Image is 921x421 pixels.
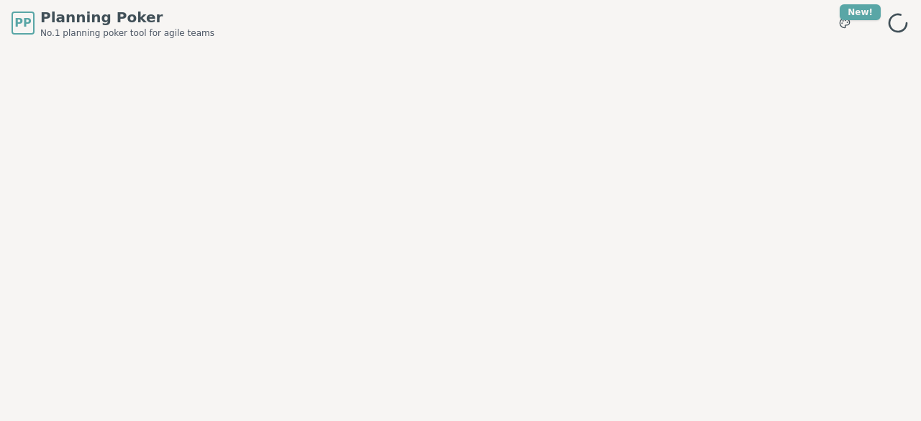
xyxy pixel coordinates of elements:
[832,10,858,36] button: New!
[12,7,214,39] a: PPPlanning PokerNo.1 planning poker tool for agile teams
[40,27,214,39] span: No.1 planning poker tool for agile teams
[40,7,214,27] span: Planning Poker
[840,4,881,20] div: New!
[14,14,31,32] span: PP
